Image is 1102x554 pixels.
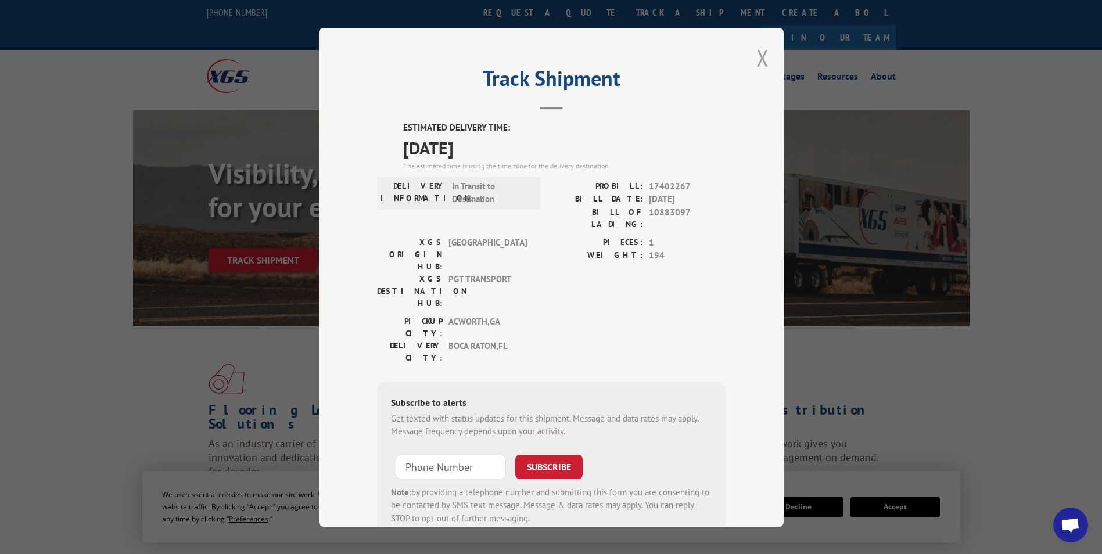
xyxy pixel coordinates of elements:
[551,249,643,262] label: WEIGHT:
[391,485,712,525] div: by providing a telephone number and submitting this form you are consenting to be contacted by SM...
[649,206,726,230] span: 10883097
[391,395,712,412] div: Subscribe to alerts
[649,249,726,262] span: 194
[391,412,712,438] div: Get texted with status updates for this shipment. Message and data rates may apply. Message frequ...
[551,236,643,249] label: PIECES:
[551,193,643,206] label: BILL DATE:
[396,454,506,479] input: Phone Number
[403,121,726,135] label: ESTIMATED DELIVERY TIME:
[403,160,726,171] div: The estimated time is using the time zone for the delivery destination.
[452,179,530,206] span: In Transit to Destination
[377,272,443,309] label: XGS DESTINATION HUB:
[403,134,726,160] span: [DATE]
[756,42,769,73] button: Close modal
[448,315,527,339] span: ACWORTH , GA
[1053,508,1088,542] div: Open chat
[515,454,583,479] button: SUBSCRIBE
[391,486,411,497] strong: Note:
[649,236,726,249] span: 1
[551,179,643,193] label: PROBILL:
[377,70,726,92] h2: Track Shipment
[377,315,443,339] label: PICKUP CITY:
[551,206,643,230] label: BILL OF LADING:
[377,236,443,272] label: XGS ORIGIN HUB:
[377,339,443,364] label: DELIVERY CITY:
[448,339,527,364] span: BOCA RATON , FL
[381,179,446,206] label: DELIVERY INFORMATION:
[448,236,527,272] span: [GEOGRAPHIC_DATA]
[649,193,726,206] span: [DATE]
[448,272,527,309] span: PGT TRANSPORT
[649,179,726,193] span: 17402267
